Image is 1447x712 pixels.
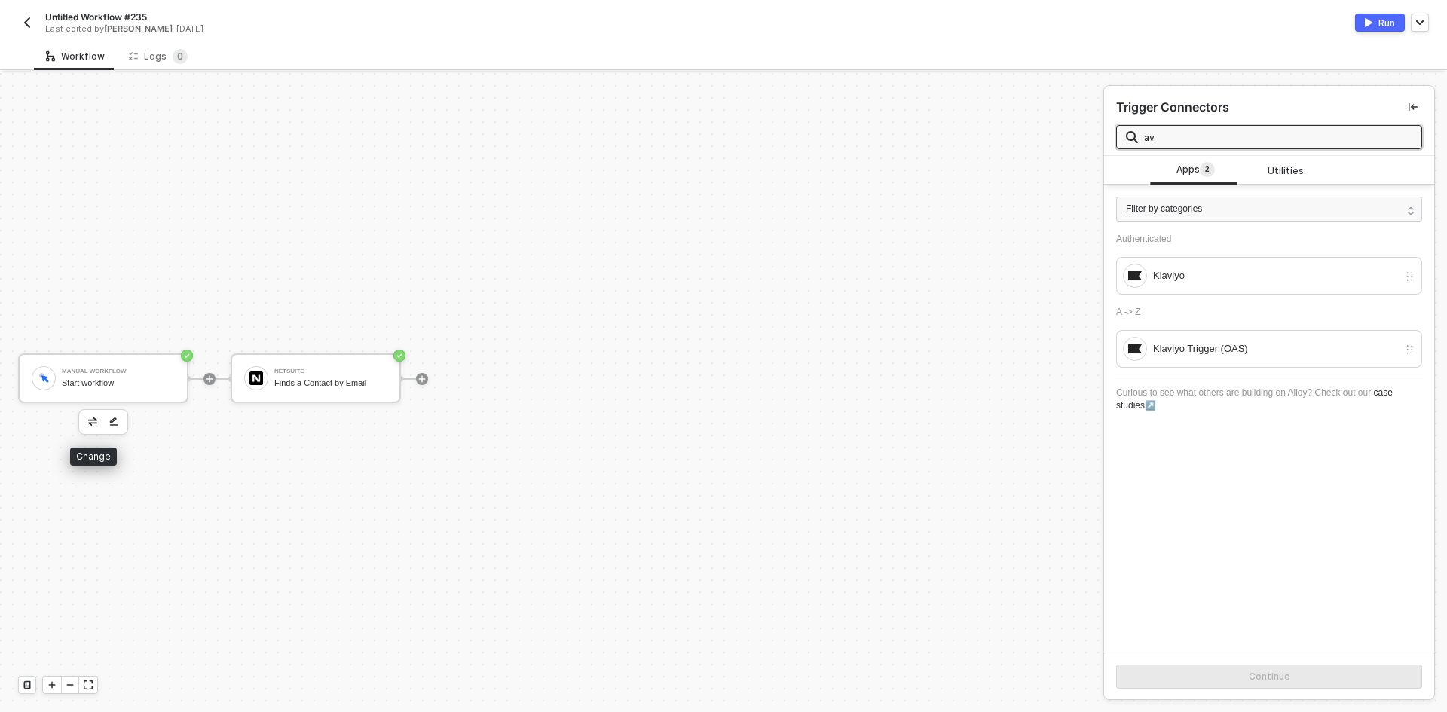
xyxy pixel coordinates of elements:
[1404,344,1415,356] img: drag
[274,368,387,374] div: NetSuite
[129,49,188,64] div: Logs
[104,23,173,34] span: [PERSON_NAME]
[1116,377,1422,421] div: Curious to see what others are building on Alloy? Check out our
[1176,162,1215,179] span: Apps
[1153,267,1398,284] div: Klaviyo
[45,11,147,23] span: Untitled Workflow #235
[1116,387,1393,411] a: case studies↗
[21,17,33,29] img: back
[274,378,387,388] div: Finds a Contact by Email
[1409,102,1418,112] span: icon-collapse-left
[173,49,188,64] sup: 0
[393,350,405,362] span: icon-success-page
[70,448,117,466] div: Change
[1404,270,1415,283] img: drag
[105,413,123,431] button: edit-cred
[84,413,102,431] button: edit-cred
[1205,163,1210,176] span: 2
[1116,307,1422,318] div: A -> Z
[181,350,193,362] span: icon-success-page
[1126,202,1202,216] span: Filter by categories
[66,680,75,689] span: icon-minus
[1200,162,1215,177] sup: 2
[18,14,36,32] button: back
[1153,341,1398,357] div: Klaviyo Trigger (OAS)
[62,368,175,374] div: Manual Workflow
[88,417,97,425] img: edit-cred
[418,374,427,384] span: icon-play
[84,680,93,689] span: icon-expand
[1116,234,1422,245] div: Authenticated
[1126,131,1138,143] img: search
[205,374,214,384] span: icon-play
[1378,17,1395,29] div: Run
[1116,665,1422,689] button: Continue
[1128,269,1142,283] img: integration-icon
[109,417,118,427] img: edit-cred
[45,23,689,35] div: Last edited by - [DATE]
[1268,163,1304,178] span: Utilities
[1365,18,1372,27] img: activate
[249,371,263,385] img: icon
[1355,14,1405,32] button: activateRun
[1116,99,1229,115] div: Trigger Connectors
[37,371,50,384] img: icon
[47,680,57,689] span: icon-play
[46,50,105,63] div: Workflow
[1128,342,1142,356] img: integration-icon
[62,378,175,388] div: Start workflow
[1144,129,1412,145] input: Search all blocks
